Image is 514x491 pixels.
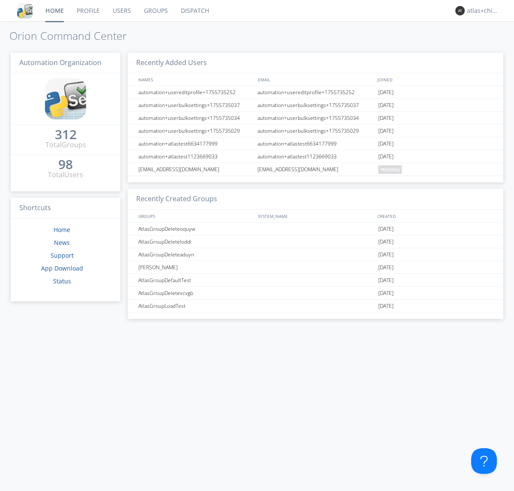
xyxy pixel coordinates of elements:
[378,248,394,261] span: [DATE]
[378,99,394,112] span: [DATE]
[255,163,376,176] div: [EMAIL_ADDRESS][DOMAIN_NAME]
[378,137,394,150] span: [DATE]
[136,86,255,98] div: automation+usereditprofile+1755735252
[455,6,465,15] img: 373638.png
[255,150,376,163] div: automation+atlastest1123669033
[128,261,503,274] a: [PERSON_NAME][DATE]
[54,238,70,247] a: News
[136,73,254,86] div: NAMES
[378,300,394,312] span: [DATE]
[375,73,495,86] div: JOINED
[378,150,394,163] span: [DATE]
[136,235,255,248] div: AtlasGroupDeleteloddi
[128,53,503,74] h3: Recently Added Users
[378,125,394,137] span: [DATE]
[128,137,503,150] a: automation+atlastest6634177999automation+atlastest6634177999[DATE]
[128,300,503,312] a: AtlasGroupLoadTest[DATE]
[128,235,503,248] a: AtlasGroupDeleteloddi[DATE]
[41,264,83,272] a: App Download
[128,150,503,163] a: automation+atlastest1123669033automation+atlastest1123669033[DATE]
[58,160,73,170] a: 98
[255,125,376,137] div: automation+userbulksettings+1755735029
[255,112,376,124] div: automation+userbulksettings+1755735034
[255,137,376,150] div: automation+atlastest6634177999
[55,130,77,139] div: 312
[378,235,394,248] span: [DATE]
[136,163,255,176] div: [EMAIL_ADDRESS][DOMAIN_NAME]
[128,86,503,99] a: automation+usereditprofile+1755735252automation+usereditprofile+1755735252[DATE]
[11,198,120,219] h3: Shortcuts
[45,78,86,119] img: cddb5a64eb264b2086981ab96f4c1ba7
[128,274,503,287] a: AtlasGroupDefaultTest[DATE]
[54,226,70,234] a: Home
[375,210,495,222] div: CREATED
[471,448,497,474] iframe: Toggle Customer Support
[136,150,255,163] div: automation+atlastest1123669033
[256,73,375,86] div: EMAIL
[378,112,394,125] span: [DATE]
[51,251,74,259] a: Support
[378,223,394,235] span: [DATE]
[136,112,255,124] div: automation+userbulksettings+1755735034
[378,86,394,99] span: [DATE]
[255,86,376,98] div: automation+usereditprofile+1755735252
[45,140,86,150] div: Total Groups
[128,248,503,261] a: AtlasGroupDeleteaduyn[DATE]
[136,287,255,299] div: AtlasGroupDeletevcvgb
[128,287,503,300] a: AtlasGroupDeletevcvgb[DATE]
[378,287,394,300] span: [DATE]
[136,223,255,235] div: AtlasGroupDeleteoquyw
[136,261,255,274] div: [PERSON_NAME]
[378,165,402,174] span: pending
[467,6,499,15] div: atlas+chinese0001
[128,99,503,112] a: automation+userbulksettings+1755735037automation+userbulksettings+1755735037[DATE]
[378,261,394,274] span: [DATE]
[136,210,254,222] div: GROUPS
[128,125,503,137] a: automation+userbulksettings+1755735029automation+userbulksettings+1755735029[DATE]
[136,248,255,261] div: AtlasGroupDeleteaduyn
[136,137,255,150] div: automation+atlastest6634177999
[17,3,33,18] img: cddb5a64eb264b2086981ab96f4c1ba7
[128,223,503,235] a: AtlasGroupDeleteoquyw[DATE]
[136,99,255,111] div: automation+userbulksettings+1755735037
[19,58,102,67] span: Automation Organization
[128,163,503,176] a: [EMAIL_ADDRESS][DOMAIN_NAME][EMAIL_ADDRESS][DOMAIN_NAME]pending
[256,210,375,222] div: SYSTEM_NAME
[48,170,83,180] div: Total Users
[128,112,503,125] a: automation+userbulksettings+1755735034automation+userbulksettings+1755735034[DATE]
[136,274,255,286] div: AtlasGroupDefaultTest
[255,99,376,111] div: automation+userbulksettings+1755735037
[136,125,255,137] div: automation+userbulksettings+1755735029
[128,189,503,210] h3: Recently Created Groups
[53,277,71,285] a: Status
[55,130,77,140] a: 312
[136,300,255,312] div: AtlasGroupLoadTest
[378,274,394,287] span: [DATE]
[58,160,73,169] div: 98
